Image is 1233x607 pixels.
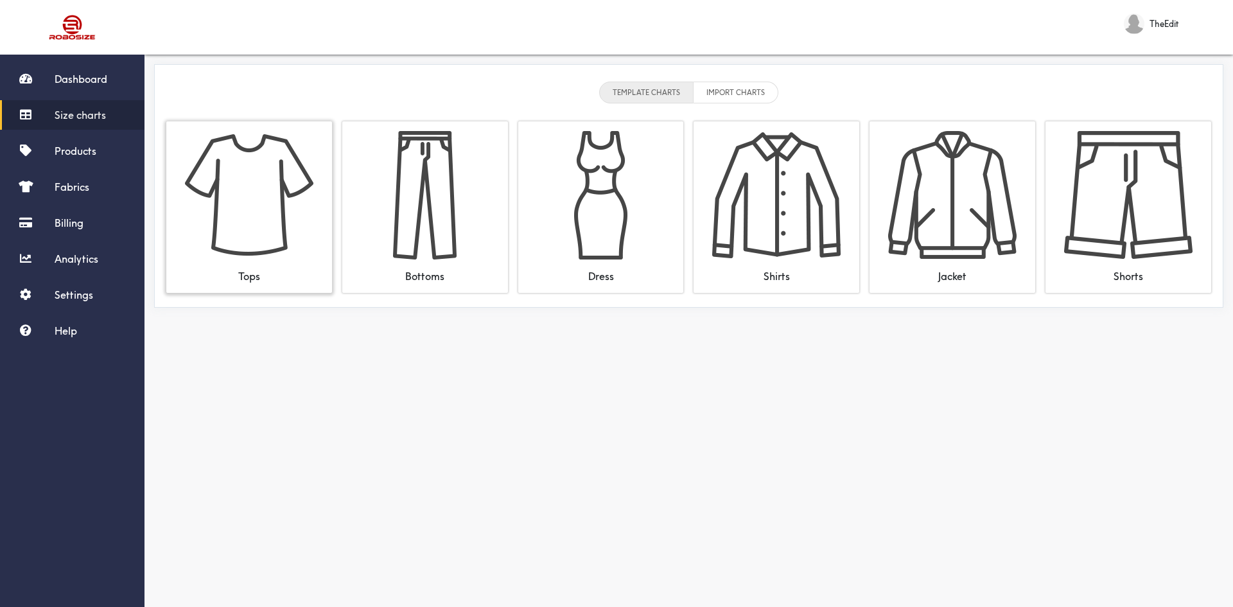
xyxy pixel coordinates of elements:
[55,73,107,85] span: Dashboard
[537,131,665,260] img: f09NA7C3t7+1WrVqWkpLBBrP8KMABWhxdaqtulYQAAAABJRU5ErkJggg==
[703,260,850,283] div: Shirts
[1064,131,1193,260] img: VKmb1b8PcAAAAASUVORK5CYII=
[55,252,98,265] span: Analytics
[528,260,674,283] div: Dress
[879,260,1026,283] div: Jacket
[712,131,841,260] img: vd7xDZGTHDwRo6OJ5TBsEq5h9G06IX3DslqjxfjUCQqYQMStRgcBkaTis3NxcsjpLwGAoLC9966y2YZLgUhTRKUUMwaUzVOIQ...
[24,10,121,45] img: Robosize
[361,131,489,260] img: KsoKiqKa0SlFxORivqgmpoaymcvdzSW+tZmz55tJ94TUNN0ceIX91npcePGDRkyxMg5z5kz58KFC1mCRjsC86IszMLYXC8g4l...
[1124,13,1144,34] img: TheEdit
[185,131,313,260] img: RODicVgYjGYWAwGE4vhIvifAAMANIINg8Q9U7gAAAAASUVORK5CYII=
[1150,17,1179,31] span: TheEdit
[599,82,694,103] li: TEMPLATE CHARTS
[352,260,498,283] div: Bottoms
[55,216,83,229] span: Billing
[55,109,106,121] span: Size charts
[888,131,1017,260] img: CTAAZQKxoenulmMAAAAASUVORK5CYII=
[694,82,778,103] li: IMPORT CHARTS
[55,180,89,193] span: Fabrics
[1055,260,1202,283] div: Shorts
[176,260,322,283] div: Tops
[55,324,77,337] span: Help
[55,288,93,301] span: Settings
[55,145,96,157] span: Products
